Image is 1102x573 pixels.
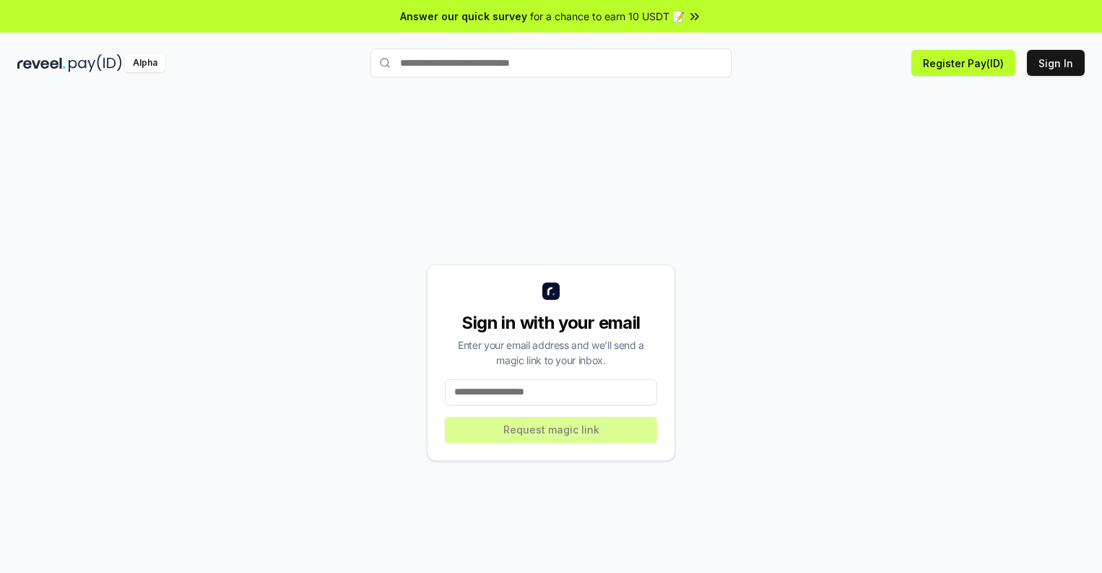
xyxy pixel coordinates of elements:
img: logo_small [542,283,560,300]
div: Enter your email address and we’ll send a magic link to your inbox. [445,337,657,368]
span: for a chance to earn 10 USDT 📝 [530,9,685,24]
img: reveel_dark [17,54,66,72]
div: Alpha [125,54,165,72]
img: pay_id [69,54,122,72]
button: Sign In [1027,50,1085,76]
button: Register Pay(ID) [911,50,1015,76]
span: Answer our quick survey [400,9,527,24]
div: Sign in with your email [445,311,657,335]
